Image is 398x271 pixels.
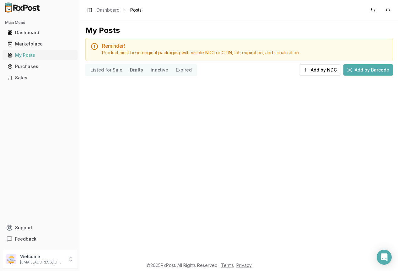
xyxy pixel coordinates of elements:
[221,263,234,268] a: Terms
[5,72,75,83] a: Sales
[172,65,196,75] button: Expired
[377,250,392,265] div: Open Intercom Messenger
[97,7,142,13] nav: breadcrumb
[20,260,64,265] p: [EMAIL_ADDRESS][DOMAIN_NAME]
[3,222,78,233] button: Support
[130,7,142,13] span: Posts
[8,75,73,81] div: Sales
[102,50,388,56] div: Product must be in original packaging with visible NDC or GTIN, lot, expiration, and serialization.
[3,61,78,72] button: Purchases
[87,65,126,75] button: Listed for Sale
[5,61,75,72] a: Purchases
[3,73,78,83] button: Sales
[6,254,16,264] img: User avatar
[97,7,120,13] a: Dashboard
[3,50,78,60] button: My Posts
[8,29,73,36] div: Dashboard
[5,50,75,61] a: My Posts
[8,41,73,47] div: Marketplace
[126,65,147,75] button: Drafts
[3,28,78,38] button: Dashboard
[8,52,73,58] div: My Posts
[8,63,73,70] div: Purchases
[20,253,64,260] p: Welcome
[3,39,78,49] button: Marketplace
[102,43,388,48] h5: Reminder!
[236,263,252,268] a: Privacy
[15,236,36,242] span: Feedback
[3,233,78,245] button: Feedback
[5,20,75,25] h2: Main Menu
[85,25,120,35] div: My Posts
[5,27,75,38] a: Dashboard
[147,65,172,75] button: Inactive
[5,38,75,50] a: Marketplace
[3,3,43,13] img: RxPost Logo
[299,64,341,76] button: Add by NDC
[343,64,393,76] button: Add by Barcode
